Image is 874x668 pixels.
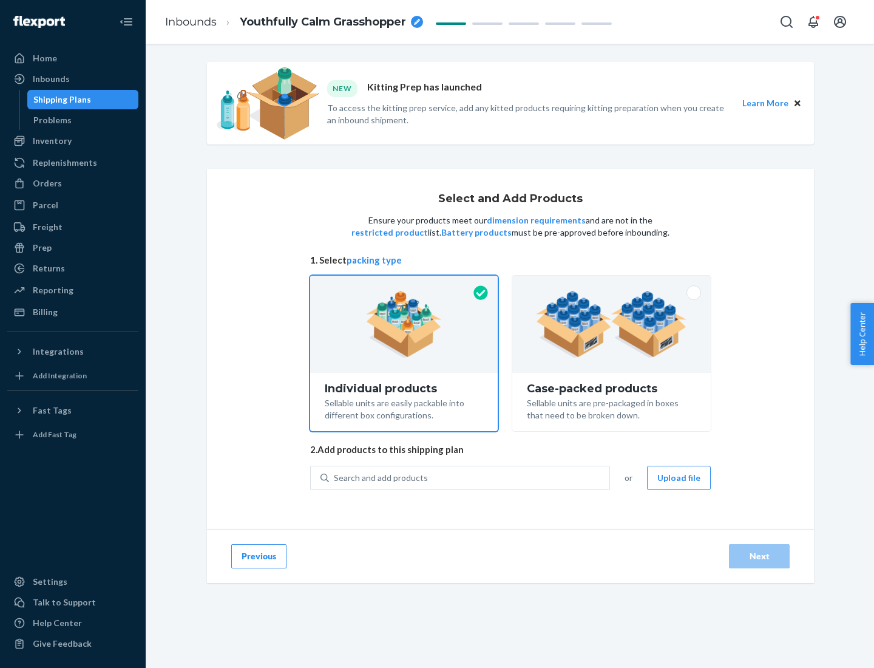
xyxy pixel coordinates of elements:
div: Case-packed products [527,383,696,395]
a: Replenishments [7,153,138,172]
div: Next [739,550,779,562]
a: Inbounds [7,69,138,89]
div: Replenishments [33,157,97,169]
button: Upload file [647,466,711,490]
p: Kitting Prep has launched [367,80,482,97]
h1: Select and Add Products [438,193,583,205]
button: Learn More [742,97,788,110]
a: Settings [7,572,138,591]
div: Reporting [33,284,73,296]
a: Talk to Support [7,593,138,612]
a: Add Fast Tag [7,425,138,445]
button: Help Center [850,303,874,365]
a: Parcel [7,196,138,215]
img: Flexport logo [13,16,65,28]
span: 1. Select [310,254,711,267]
div: Sellable units are pre-packaged in boxes that need to be broken down. [527,395,696,421]
div: Talk to Support [33,596,96,608]
div: Settings [33,576,67,588]
div: Shipping Plans [33,94,91,106]
a: Home [7,49,138,68]
div: NEW [327,80,357,97]
a: Freight [7,217,138,237]
div: Returns [33,262,65,274]
div: Integrations [33,346,84,358]
button: Open notifications [801,10,825,34]
div: Home [33,52,57,64]
button: Close [791,97,804,110]
button: Integrations [7,342,138,361]
a: Inventory [7,131,138,151]
a: Help Center [7,613,138,633]
div: Billing [33,306,58,318]
p: To access the kitting prep service, add any kitted products requiring kitting preparation when yo... [327,102,731,126]
a: Reporting [7,281,138,300]
img: case-pack.59cecea509d18c883b923b81aeac6d0b.png [536,291,687,358]
div: Orders [33,177,62,189]
div: Freight [33,221,63,233]
div: Sellable units are easily packable into different box configurations. [325,395,483,421]
div: Parcel [33,199,58,211]
a: Shipping Plans [27,90,139,109]
button: packing type [347,254,402,267]
img: individual-pack.facf35554cb0f1810c75b2bd6df2d64e.png [366,291,442,358]
a: Prep [7,238,138,257]
a: Returns [7,259,138,278]
span: Youthfully Calm Grasshopper [240,15,406,30]
button: dimension requirements [487,214,586,227]
button: restricted product [351,227,428,239]
button: Close Navigation [114,10,138,34]
div: Add Integration [33,370,87,381]
a: Billing [7,302,138,322]
button: Next [729,544,790,568]
div: Help Center [33,617,82,629]
button: Give Feedback [7,634,138,653]
div: Inbounds [33,73,70,85]
button: Battery products [441,227,512,239]
button: Fast Tags [7,401,138,420]
div: Individual products [325,383,483,395]
p: Ensure your products meet our and are not in the list. must be pre-approved before inbounding. [350,214,671,239]
a: Orders [7,174,138,193]
a: Add Integration [7,366,138,386]
a: Problems [27,111,139,130]
div: Problems [33,114,72,126]
div: Inventory [33,135,72,147]
button: Open Search Box [774,10,799,34]
div: Prep [33,242,52,254]
div: Search and add products [334,472,428,484]
a: Inbounds [165,15,217,29]
ol: breadcrumbs [155,4,433,40]
button: Previous [231,544,286,568]
span: 2. Add products to this shipping plan [310,443,711,456]
div: Fast Tags [33,404,72,417]
button: Open account menu [828,10,852,34]
div: Add Fast Tag [33,429,76,440]
div: Give Feedback [33,638,92,650]
span: or [625,472,632,484]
